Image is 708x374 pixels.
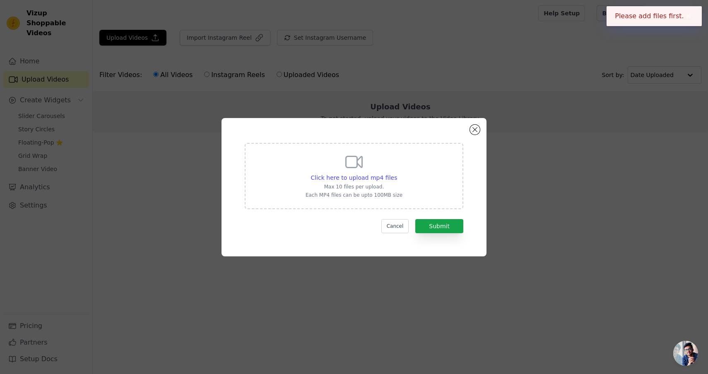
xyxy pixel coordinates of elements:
[306,192,402,198] p: Each MP4 files can be upto 100MB size
[306,183,402,190] p: Max 10 files per upload.
[470,125,480,135] button: Close modal
[415,219,463,233] button: Submit
[684,11,694,21] button: Close
[673,341,698,366] div: Ouvrir le chat
[607,6,702,26] div: Please add files first.
[311,174,397,181] span: Click here to upload mp4 files
[381,219,409,233] button: Cancel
